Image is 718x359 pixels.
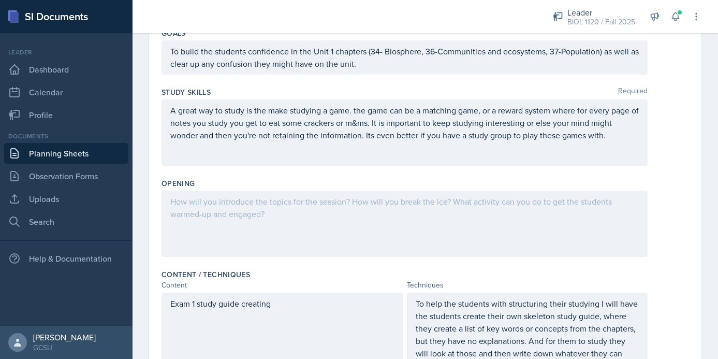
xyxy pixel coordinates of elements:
div: GCSU [33,342,96,353]
label: Opening [162,178,195,189]
a: Profile [4,105,128,125]
div: [PERSON_NAME] [33,332,96,342]
div: Leader [567,6,635,19]
div: Documents [4,132,128,141]
label: Study Skills [162,87,211,97]
div: Content [162,280,403,291]
span: Required [618,87,648,97]
a: Uploads [4,189,128,209]
a: Search [4,211,128,232]
a: Planning Sheets [4,143,128,164]
a: Observation Forms [4,166,128,186]
div: Techniques [407,280,648,291]
a: Dashboard [4,59,128,80]
p: To build the students confidence in the Unit 1 chapters (34- Biosphere, 36-Communities and ecosys... [170,45,639,70]
a: Calendar [4,82,128,103]
label: Content / Techniques [162,269,250,280]
p: Exam 1 study guide creating [170,297,394,310]
label: Goals [162,28,186,38]
div: Leader [4,48,128,57]
div: Help & Documentation [4,248,128,269]
p: A great way to study is the make studying a game. the game can be a matching game, or a reward sy... [170,104,639,141]
div: BIOL 1120 / Fall 2025 [567,17,635,27]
